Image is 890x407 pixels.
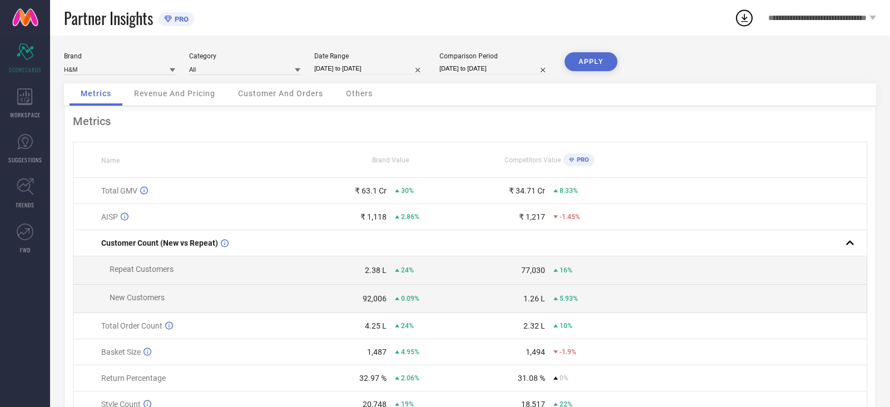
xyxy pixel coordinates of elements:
[365,266,387,275] div: 2.38 L
[560,322,572,330] span: 10%
[101,239,218,247] span: Customer Count (New vs Repeat)
[401,266,414,274] span: 24%
[81,89,111,98] span: Metrics
[560,374,568,382] span: 0%
[401,348,419,356] span: 4.95%
[314,63,426,75] input: Select date range
[359,374,387,383] div: 32.97 %
[20,246,31,254] span: FWD
[565,52,617,71] button: APPLY
[101,321,162,330] span: Total Order Count
[519,212,545,221] div: ₹ 1,217
[560,213,580,221] span: -1.45%
[560,295,578,302] span: 5.93%
[523,321,545,330] div: 2.32 L
[734,8,754,28] div: Open download list
[8,156,42,164] span: SUGGESTIONS
[367,348,387,356] div: 1,487
[439,63,551,75] input: Select comparison period
[355,186,387,195] div: ₹ 63.1 Cr
[10,111,41,119] span: WORKSPACE
[560,266,572,274] span: 16%
[509,186,545,195] div: ₹ 34.71 Cr
[9,66,42,74] span: SCORECARDS
[574,156,589,163] span: PRO
[363,294,387,303] div: 92,006
[101,186,137,195] span: Total GMV
[189,52,300,60] div: Category
[101,348,141,356] span: Basket Size
[505,156,561,164] span: Competitors Value
[560,187,578,195] span: 8.33%
[401,187,414,195] span: 30%
[360,212,387,221] div: ₹ 1,118
[365,321,387,330] div: 4.25 L
[526,348,545,356] div: 1,494
[401,213,419,221] span: 2.86%
[314,52,426,60] div: Date Range
[560,348,576,356] span: -1.9%
[134,89,215,98] span: Revenue And Pricing
[101,212,118,221] span: AISP
[521,266,545,275] div: 77,030
[110,293,165,302] span: New Customers
[64,7,153,29] span: Partner Insights
[401,374,419,382] span: 2.06%
[172,15,189,23] span: PRO
[64,52,175,60] div: Brand
[401,322,414,330] span: 24%
[523,294,545,303] div: 1.26 L
[346,89,373,98] span: Others
[73,115,867,128] div: Metrics
[101,374,166,383] span: Return Percentage
[110,265,174,274] span: Repeat Customers
[101,157,120,165] span: Name
[16,201,34,209] span: TRENDS
[439,52,551,60] div: Comparison Period
[238,89,323,98] span: Customer And Orders
[518,374,545,383] div: 31.08 %
[401,295,419,302] span: 0.09%
[372,156,409,164] span: Brand Value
